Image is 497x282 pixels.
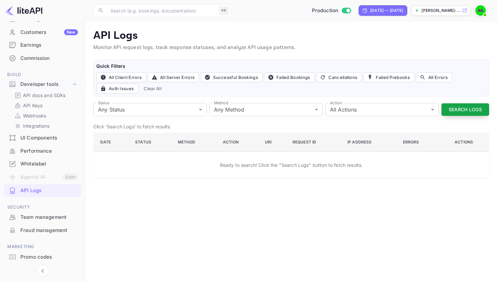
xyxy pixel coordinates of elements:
[4,224,81,236] a: Fraud management
[475,5,486,16] img: Senthilkumar Arumugam
[93,29,489,42] p: API Logs
[37,265,49,277] button: Collapse navigation
[130,133,172,152] th: Status
[325,103,439,116] div: All Actions
[370,8,403,13] div: [DATE] — [DATE]
[440,133,489,152] th: Actions
[4,52,81,65] div: Commission
[64,29,78,35] div: New
[4,71,81,78] span: Build
[309,7,354,14] div: Switch to Sandbox mode
[4,251,81,263] a: Promo codes
[342,133,398,152] th: IP Address
[94,133,130,152] th: Date
[93,103,207,116] div: Any Status
[219,6,229,15] div: ⌘K
[98,100,109,106] label: Status
[106,4,216,17] input: Search (e.g. bookings, documentation)
[316,72,362,82] button: Cancellations
[4,184,81,197] div: API Logs
[93,44,489,52] p: Monitor API request logs, track response statuses, and analyze API usage patterns.
[287,133,342,152] th: Request ID
[14,92,76,99] a: API docs and SDKs
[20,214,78,221] div: Team management
[4,251,81,264] div: Promo codes
[4,39,81,52] div: Earnings
[23,102,42,109] p: API Keys
[4,52,81,64] a: Commission
[14,112,76,119] a: Webhooks
[4,26,81,38] a: CustomersNew
[4,39,81,51] a: Earnings
[23,92,66,99] p: API docs and SDKs
[260,133,287,152] th: URI
[12,90,79,100] div: API docs and SDKs
[148,72,199,82] button: All Server Errors
[209,103,323,116] div: Any Method
[20,134,78,142] div: UI Components
[4,26,81,39] div: CustomersNew
[4,158,81,170] a: Whitelabel
[4,243,81,250] span: Marketing
[398,133,440,152] th: Errors
[363,72,414,82] button: Failed Prebooks
[141,84,164,93] button: Clear All
[4,145,81,158] div: Performance
[214,100,228,106] label: Method
[4,13,81,25] a: Bookings
[20,147,78,155] div: Performance
[20,253,78,261] div: Promo codes
[416,72,452,82] button: All Errors
[220,162,363,168] p: Ready to search! Click the "Search Logs" button to fetch results.
[20,41,78,49] div: Earnings
[12,111,79,120] div: Webhooks
[14,122,76,129] a: Integrations
[359,5,407,16] div: Click to change the date range period
[23,122,49,129] p: Integrations
[96,84,138,93] button: Auth Issues
[20,227,78,234] div: Fraud management
[4,204,81,211] span: Security
[218,133,260,152] th: Action
[20,29,78,36] div: Customers
[4,224,81,237] div: Fraud management
[96,63,486,70] h6: Quick Filters
[421,8,461,13] p: [PERSON_NAME]-...
[5,5,42,16] img: LiteAPI logo
[14,102,76,109] a: API Keys
[12,101,79,110] div: API Keys
[173,133,218,152] th: Method
[12,121,79,131] div: Integrations
[4,79,81,90] div: Developer tools
[312,7,339,14] span: Production
[4,145,81,157] a: Performance
[93,123,489,130] p: Click 'Search Logs' to fetch results
[330,100,342,106] label: Action
[20,187,78,194] div: API Logs
[201,72,263,82] button: Successful Bookings
[4,184,81,196] a: API Logs
[23,112,46,119] p: Webhooks
[20,81,71,88] div: Developer tools
[96,72,146,82] button: All Client Errors
[264,72,315,82] button: Failed Bookings
[4,132,81,144] a: UI Components
[20,55,78,62] div: Commission
[4,211,81,224] div: Team management
[20,160,78,168] div: Whitelabel
[4,211,81,223] a: Team management
[441,103,489,116] button: Search Logs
